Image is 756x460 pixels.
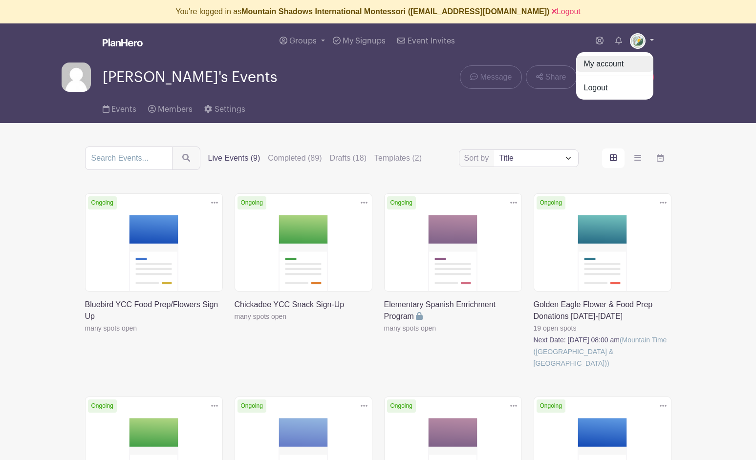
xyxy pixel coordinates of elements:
[526,65,576,89] a: Share
[576,56,653,72] a: My account
[289,37,317,45] span: Groups
[630,33,646,49] img: MSIM_LogoCircular.jpg
[215,105,245,113] span: Settings
[148,92,193,123] a: Members
[208,152,422,164] div: filters
[464,152,492,164] label: Sort by
[111,105,136,113] span: Events
[208,152,260,164] label: Live Events (9)
[330,152,367,164] label: Drafts (18)
[576,80,653,96] a: Logout
[103,92,136,123] a: Events
[393,23,458,59] a: Event Invites
[374,152,422,164] label: Templates (2)
[329,23,389,59] a: My Signups
[576,52,654,100] div: Groups
[268,152,322,164] label: Completed (89)
[103,39,143,46] img: logo_white-6c42ec7e38ccf1d336a20a19083b03d10ae64f83f12c07503d8b9e83406b4c7d.svg
[158,105,193,113] span: Members
[460,65,522,89] a: Message
[85,146,173,170] input: Search Events...
[480,71,512,83] span: Message
[552,7,581,16] a: Logout
[545,71,566,83] span: Share
[241,7,549,16] b: Mountain Shadows International Montessori ([EMAIL_ADDRESS][DOMAIN_NAME])
[343,37,386,45] span: My Signups
[62,63,91,92] img: default-ce2991bfa6775e67f084385cd625a349d9dcbb7a52a09fb2fda1e96e2d18dcdb.png
[602,148,671,168] div: order and view
[103,69,277,85] span: [PERSON_NAME]'s Events
[276,23,329,59] a: Groups
[408,37,455,45] span: Event Invites
[204,92,245,123] a: Settings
